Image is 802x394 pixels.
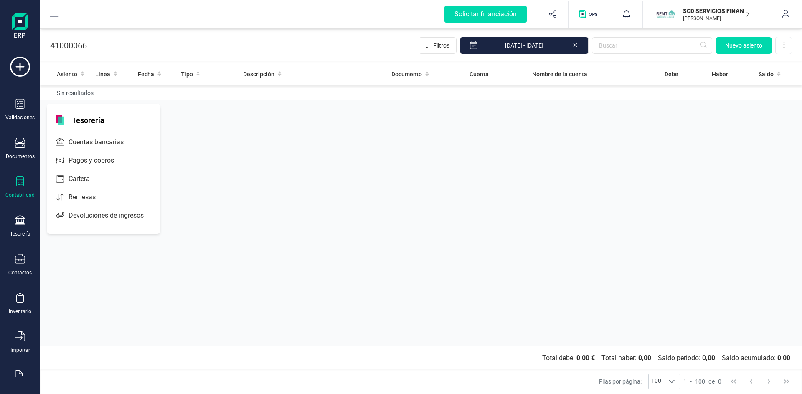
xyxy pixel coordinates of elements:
[65,211,159,221] span: Devoluciones de ingresos
[579,10,601,18] img: Logo de OPS
[718,353,794,363] span: Saldo acumulado:
[10,231,30,237] div: Tesorería
[726,374,741,389] button: First Page
[574,1,606,28] button: Logo de OPS
[419,37,457,54] button: Filtros
[683,377,721,386] div: -
[95,70,110,78] span: Linea
[708,377,715,386] span: de
[656,5,675,23] img: SC
[181,70,193,78] span: Tipo
[743,374,759,389] button: Previous Page
[695,377,705,386] span: 100
[391,70,422,78] span: Documento
[716,37,772,54] button: Nuevo asiento
[638,354,651,362] b: 0,00
[702,354,715,362] b: 0,00
[649,374,664,389] span: 100
[598,353,655,363] span: Total haber:
[65,192,111,202] span: Remesas
[576,354,595,362] b: 0,00 €
[539,353,598,363] span: Total debe:
[57,70,77,78] span: Asiento
[444,6,527,23] div: Solicitar financiación
[777,354,790,362] b: 0,00
[759,70,774,78] span: Saldo
[683,15,750,22] p: [PERSON_NAME]
[725,41,762,50] span: Nuevo asiento
[779,374,794,389] button: Last Page
[12,13,28,40] img: Logo Finanedi
[243,70,274,78] span: Descripción
[655,353,718,363] span: Saldo periodo:
[761,374,777,389] button: Next Page
[138,70,154,78] span: Fecha
[433,41,449,50] span: Filtros
[665,70,678,78] span: Debe
[592,37,712,54] input: Buscar
[434,1,537,28] button: Solicitar financiación
[9,308,31,315] div: Inventario
[470,70,489,78] span: Cuenta
[599,374,680,389] div: Filas por página:
[10,347,30,354] div: Importar
[65,174,105,184] span: Cartera
[67,115,109,125] span: Tesorería
[40,85,802,100] td: Sin resultados
[718,377,721,386] span: 0
[653,1,760,28] button: SCSCD SERVICIOS FINANCIEROS SL[PERSON_NAME]
[712,70,728,78] span: Haber
[5,192,35,198] div: Contabilidad
[50,40,87,51] p: 41000066
[5,114,35,121] div: Validaciones
[532,70,587,78] span: Nombre de la cuenta
[65,156,129,166] span: Pagos y cobros
[6,153,35,160] div: Documentos
[65,137,139,147] span: Cuentas bancarias
[683,377,687,386] span: 1
[683,7,750,15] p: SCD SERVICIOS FINANCIEROS SL
[8,269,32,276] div: Contactos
